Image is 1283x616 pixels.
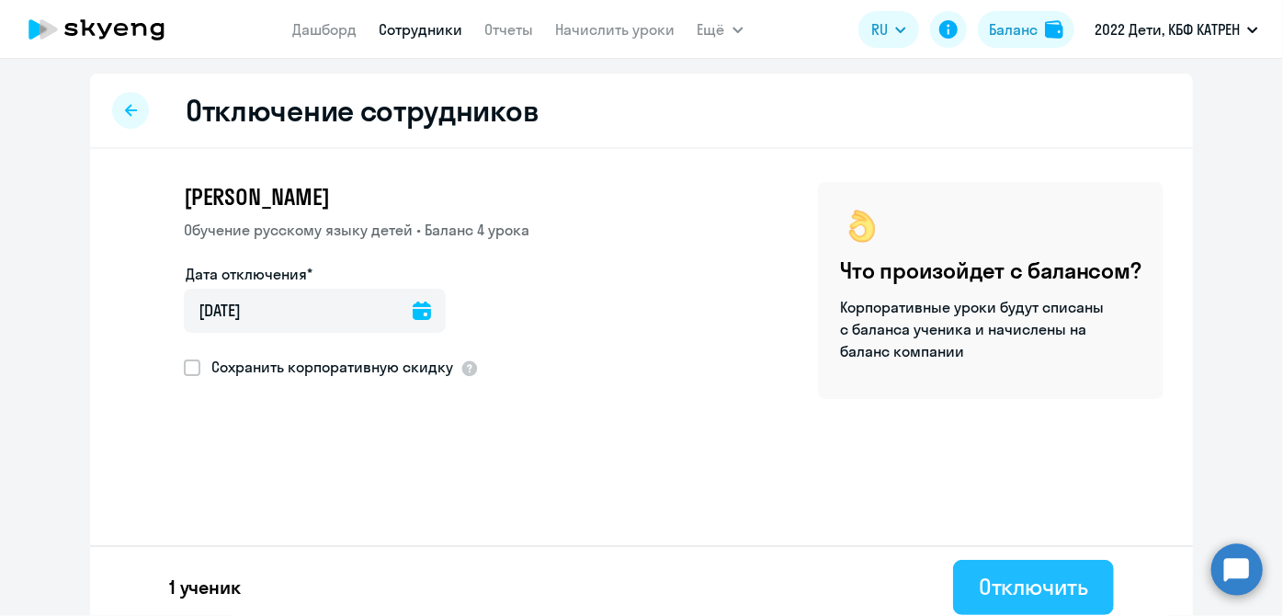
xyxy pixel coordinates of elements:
[380,20,463,39] a: Сотрудники
[1045,20,1063,39] img: balance
[184,219,529,241] p: Обучение русскому языку детей • Баланс 4 урока
[1085,7,1267,51] button: 2022 Дети, КБФ КАТРЕН
[485,20,534,39] a: Отчеты
[953,560,1114,615] button: Отключить
[1095,18,1240,40] p: 2022 Дети, КБФ КАТРЕН
[840,256,1141,285] h4: Что произойдет с балансом?
[840,204,884,248] img: ok
[840,296,1107,362] p: Корпоративные уроки будут списаны с баланса ученика и начислены на баланс компании
[200,356,453,378] span: Сохранить корпоративную скидку
[184,182,329,211] span: [PERSON_NAME]
[979,572,1088,601] div: Отключить
[186,263,312,285] label: Дата отключения*
[186,92,539,129] h2: Отключение сотрудников
[989,18,1038,40] div: Баланс
[871,18,888,40] span: RU
[698,18,725,40] span: Ещё
[293,20,358,39] a: Дашборд
[858,11,919,48] button: RU
[184,289,446,333] input: дд.мм.гггг
[556,20,676,39] a: Начислить уроки
[169,575,241,600] p: 1 ученик
[978,11,1074,48] button: Балансbalance
[698,11,744,48] button: Ещё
